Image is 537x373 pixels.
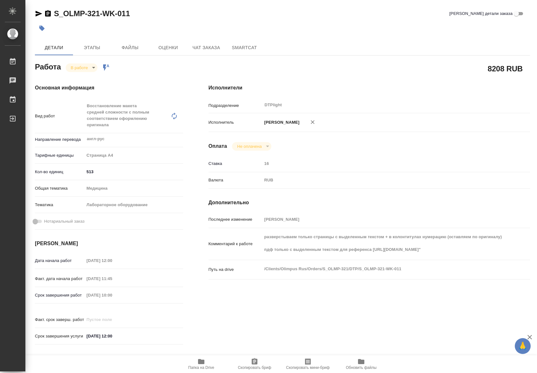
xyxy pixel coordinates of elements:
[66,63,97,72] div: В работе
[84,315,140,324] input: Пустое поле
[35,317,84,323] p: Факт. срок заверш. работ
[84,331,140,341] input: ✎ Введи что-нибудь
[262,264,503,274] textarea: /Clients/Olimpus Rus/Orders/S_OLMP-321/DTP/S_OLMP-321-WK-011
[84,150,183,161] div: Страница А4
[209,142,227,150] h4: Оплата
[35,10,43,17] button: Скопировать ссылку для ЯМессенджера
[209,266,262,273] p: Путь на drive
[35,333,84,339] p: Срок завершения услуги
[69,65,90,70] button: В работе
[515,338,531,354] button: 🙏
[281,355,335,373] button: Скопировать мини-бриф
[209,84,530,92] h4: Исполнители
[35,21,49,35] button: Добавить тэг
[35,152,84,159] p: Тарифные единицы
[209,216,262,223] p: Последнее изменение
[35,240,183,247] h4: [PERSON_NAME]
[209,160,262,167] p: Ставка
[346,365,377,370] span: Обновить файлы
[84,183,183,194] div: Медицина
[84,256,140,265] input: Пустое поле
[84,291,140,300] input: Пустое поле
[44,218,84,225] span: Нотариальный заказ
[209,102,262,109] p: Подразделение
[238,365,271,370] span: Скопировать бриф
[191,44,222,52] span: Чат заказа
[232,142,271,151] div: В работе
[35,84,183,92] h4: Основная информация
[39,44,69,52] span: Детали
[35,169,84,175] p: Кол-во единиц
[449,10,513,17] span: [PERSON_NAME] детали заказа
[35,113,84,119] p: Вид работ
[188,365,214,370] span: Папка на Drive
[84,200,183,210] div: Лабораторное оборудование
[209,199,530,206] h4: Дополнительно
[54,9,130,18] a: S_OLMP-321-WK-011
[286,365,329,370] span: Скопировать мини-бриф
[35,185,84,192] p: Общая тематика
[262,215,503,224] input: Пустое поле
[209,177,262,183] p: Валюта
[262,119,300,126] p: [PERSON_NAME]
[262,232,503,255] textarea: разверстываем только страницы с выделенным текстом + в колонтитулах нумерацию (оставляем по ориги...
[235,144,263,149] button: Не оплачена
[35,258,84,264] p: Дата начала работ
[77,44,107,52] span: Этапы
[35,292,84,298] p: Срок завершения работ
[35,202,84,208] p: Тематика
[517,339,528,353] span: 🙏
[44,10,52,17] button: Скопировать ссылку
[35,276,84,282] p: Факт. дата начала работ
[306,115,320,129] button: Удалить исполнителя
[229,44,260,52] span: SmartCat
[262,175,503,186] div: RUB
[84,274,140,283] input: Пустое поле
[153,44,183,52] span: Оценки
[262,159,503,168] input: Пустое поле
[488,63,523,74] h2: 8208 RUB
[84,167,183,176] input: ✎ Введи что-нибудь
[209,119,262,126] p: Исполнитель
[228,355,281,373] button: Скопировать бриф
[175,355,228,373] button: Папка на Drive
[209,241,262,247] p: Комментарий к работе
[35,136,84,143] p: Направление перевода
[335,355,388,373] button: Обновить файлы
[115,44,145,52] span: Файлы
[35,61,61,72] h2: Работа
